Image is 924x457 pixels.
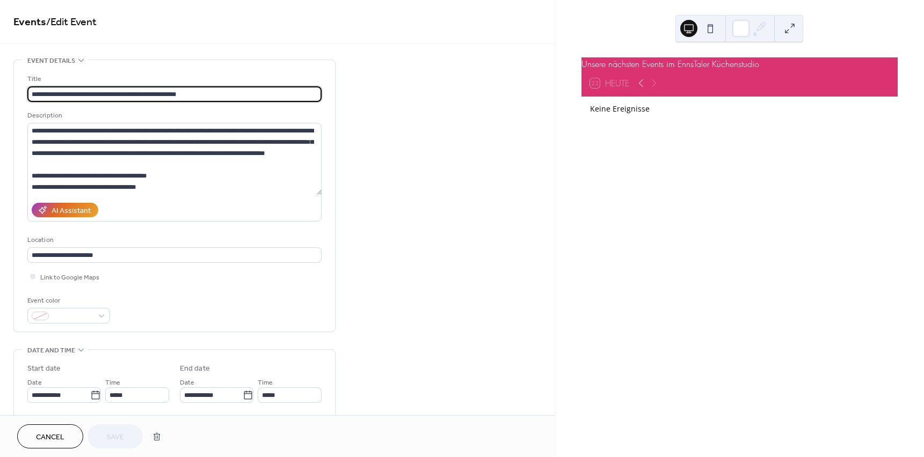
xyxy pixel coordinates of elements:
[27,295,108,306] div: Event color
[27,234,319,246] div: Location
[105,377,120,388] span: Time
[27,345,75,356] span: Date and time
[27,110,319,121] div: Description
[27,377,42,388] span: Date
[46,12,97,33] span: / Edit Event
[27,363,61,374] div: Start date
[590,103,889,114] div: Keine Ereignisse
[258,377,273,388] span: Time
[180,363,210,374] div: End date
[27,55,75,67] span: Event details
[180,377,194,388] span: Date
[32,203,98,217] button: AI Assistant
[52,205,91,217] div: AI Assistant
[13,12,46,33] a: Events
[40,272,99,283] span: Link to Google Maps
[581,57,898,70] div: Unsere nächsten Events im EnnsTaler Küchenstudio
[27,73,319,85] div: Title
[17,424,83,448] button: Cancel
[36,432,64,443] span: Cancel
